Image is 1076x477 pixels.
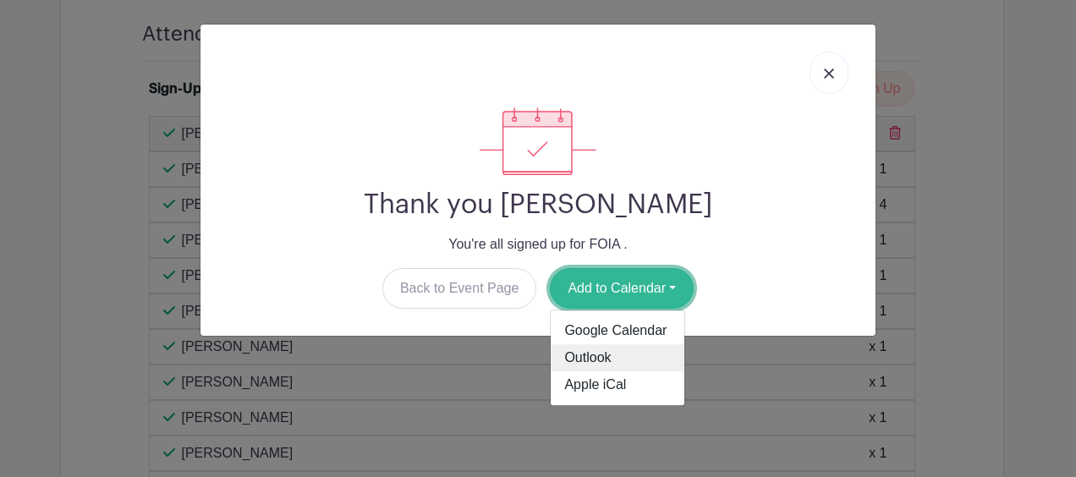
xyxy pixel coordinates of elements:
a: Apple iCal [551,372,684,399]
a: Google Calendar [551,318,684,345]
img: signup_complete-c468d5dda3e2740ee63a24cb0ba0d3ce5d8a4ecd24259e683200fb1569d990c8.svg [480,107,596,175]
a: Outlook [551,345,684,372]
h2: Thank you [PERSON_NAME] [214,189,862,221]
a: Back to Event Page [382,268,537,309]
img: close_button-5f87c8562297e5c2d7936805f587ecaba9071eb48480494691a3f1689db116b3.svg [824,69,834,79]
button: Add to Calendar [550,268,694,309]
p: You're all signed up for FOIA . [214,234,862,255]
